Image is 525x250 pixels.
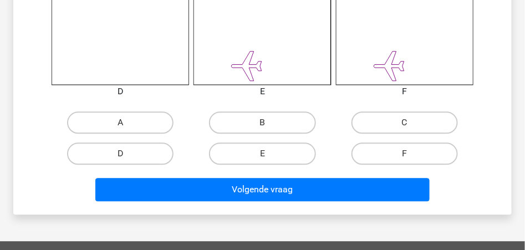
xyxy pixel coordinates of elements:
[209,111,315,134] label: B
[351,142,458,165] label: F
[351,111,458,134] label: C
[67,142,174,165] label: D
[209,142,315,165] label: E
[185,85,339,98] div: E
[95,178,429,201] button: Volgende vraag
[67,111,174,134] label: A
[43,85,197,98] div: D
[328,85,482,98] div: F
